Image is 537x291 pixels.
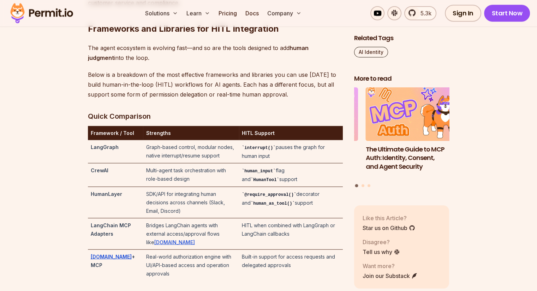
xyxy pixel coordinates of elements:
[239,187,343,218] td: decorator and support
[91,222,131,237] strong: LangChain MCP Adapters
[404,6,436,20] a: 5.3k
[143,163,239,187] td: Multi-agent task orchestration with role-based design
[366,145,461,171] h3: The Ultimate Guide to MCP Auth: Identity, Consent, and Agent Security
[263,87,358,141] img: Delegating AI Permissions to Human Users with Permit.io’s Access Request MCP
[88,43,343,63] p: The agent ecosystem is evolving fast—and so are the tools designed to add into the loop.
[239,126,343,140] th: HITL Support
[239,140,343,163] td: pauses the graph for human input
[354,34,449,43] h2: Related Tags
[484,5,530,22] a: Start Now
[239,163,343,187] td: flag and support
[143,187,239,218] td: SDK/API for integrating human decisions across channels (Slack, Email, Discord)
[7,1,76,25] img: Permit logo
[363,213,415,222] p: Like this Article?
[363,247,400,256] a: Tell us why
[88,70,343,99] p: Below is a breakdown of the most effective frameworks and libraries you can use [DATE] to build h...
[88,111,343,122] h3: Quick Comparison
[154,239,195,245] a: [DOMAIN_NAME]
[143,126,239,140] th: Strengths
[91,191,122,197] strong: HumanLayer
[239,250,343,281] td: Built-in support for access requests and delegated approvals
[416,9,431,18] span: 5.3k
[184,6,213,20] button: Learn
[366,87,461,180] li: 1 of 3
[143,218,239,250] td: Bridges LangChain agents with external access/approval flows like
[363,271,418,280] a: Join our Substack
[142,6,181,20] button: Solutions
[243,6,262,20] a: Docs
[354,47,388,57] a: AI Identity
[363,261,418,270] p: Want more?
[88,126,143,140] th: Framework / Tool
[242,192,296,197] code: @require_approval()
[264,6,304,20] button: Company
[251,178,279,182] code: HumanTool
[363,223,415,232] a: Star us on Github
[242,169,276,174] code: human_input
[263,145,358,180] h3: Delegating AI Permissions to Human Users with [DOMAIN_NAME]’s Access Request MCP
[445,5,481,22] a: Sign In
[143,140,239,163] td: Graph-based control, modular nodes, native interrupt/resume support
[91,167,108,173] strong: CrewAI
[216,6,240,20] a: Pricing
[91,254,132,260] a: [DOMAIN_NAME]
[354,87,449,188] div: Posts
[362,184,364,187] button: Go to slide 2
[239,218,343,250] td: HITL when combined with LangGraph or LangChain callbacks
[368,184,370,187] button: Go to slide 3
[355,184,358,187] button: Go to slide 1
[91,144,119,150] strong: LangGraph
[363,237,400,246] p: Disagree?
[354,74,449,83] h2: More to read
[143,250,239,281] td: Real-world authorization engine with UI/API-based access and operation approvals
[251,201,295,206] code: human_as_tool()
[263,87,358,180] li: 3 of 3
[242,145,276,150] code: interrupt()
[366,87,461,141] img: The Ultimate Guide to MCP Auth: Identity, Consent, and Agent Security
